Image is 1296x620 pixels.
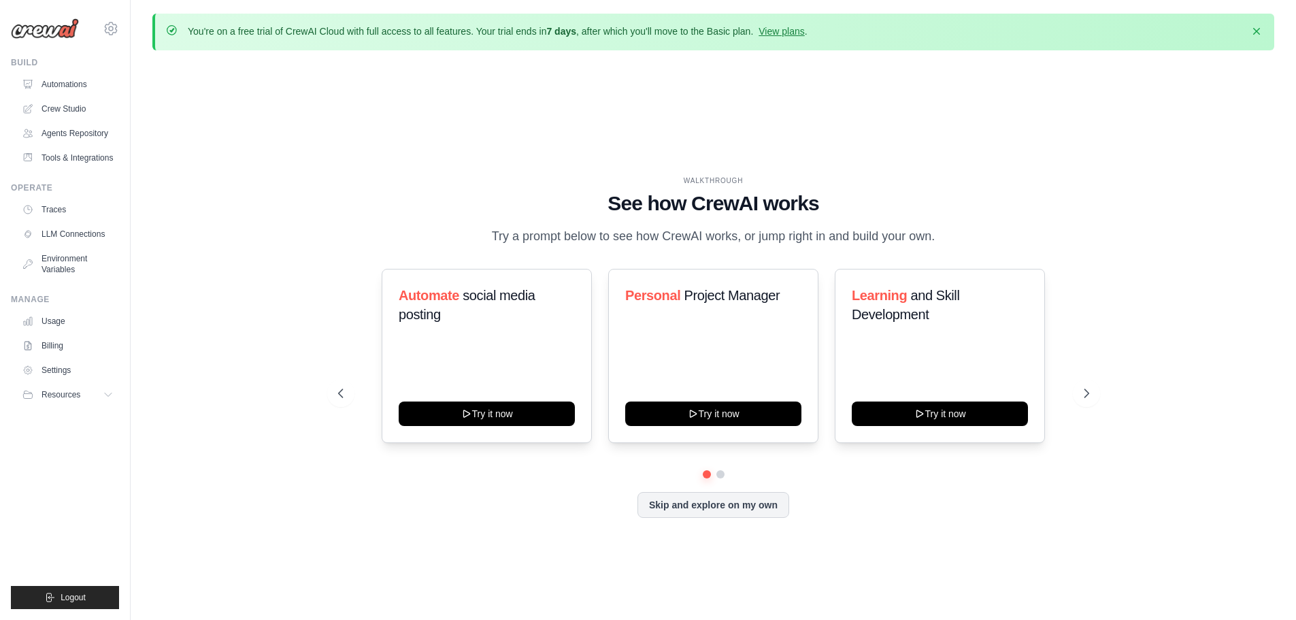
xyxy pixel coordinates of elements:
span: Resources [41,389,80,400]
a: Billing [16,335,119,357]
div: Manage [11,294,119,305]
a: Traces [16,199,119,221]
a: Crew Studio [16,98,119,120]
button: Logout [11,586,119,609]
a: View plans [759,26,804,37]
a: Tools & Integrations [16,147,119,169]
button: Skip and explore on my own [637,492,789,518]
button: Try it now [625,402,801,426]
span: Personal [625,288,680,303]
span: Automate [399,288,459,303]
span: Logout [61,592,86,603]
img: Logo [11,18,79,39]
div: Operate [11,182,119,193]
span: social media posting [399,288,535,322]
a: LLM Connections [16,223,119,245]
a: Automations [16,74,119,95]
a: Environment Variables [16,248,119,280]
strong: 7 days [546,26,576,37]
span: Project Manager [684,288,780,303]
button: Try it now [852,402,1028,426]
p: Try a prompt below to see how CrewAI works, or jump right in and build your own. [485,227,942,246]
button: Resources [16,384,119,406]
h1: See how CrewAI works [338,191,1089,216]
p: You're on a free trial of CrewAI Cloud with full access to all features. Your trial ends in , aft... [188,25,808,38]
span: and Skill Development [852,288,959,322]
span: Learning [852,288,907,303]
div: Build [11,57,119,68]
button: Try it now [399,402,575,426]
a: Agents Repository [16,123,119,144]
div: WALKTHROUGH [338,176,1089,186]
a: Usage [16,310,119,332]
a: Settings [16,359,119,381]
